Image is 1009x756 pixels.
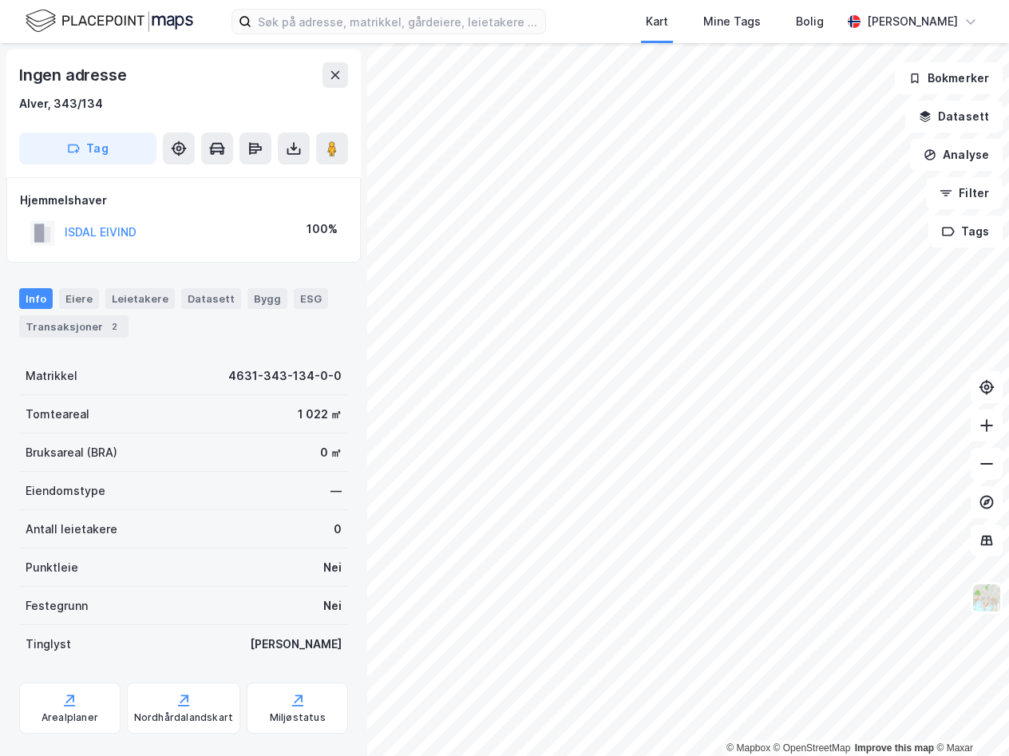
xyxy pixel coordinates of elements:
button: Tag [19,133,156,164]
img: logo.f888ab2527a4732fd821a326f86c7f29.svg [26,7,193,35]
div: Eiendomstype [26,481,105,501]
button: Bokmerker [895,62,1003,94]
div: Nei [323,596,342,615]
button: Filter [926,177,1003,209]
div: Nordhårdalandskart [134,711,234,724]
div: ESG [294,288,328,309]
div: Eiere [59,288,99,309]
div: [PERSON_NAME] [250,635,342,654]
div: 4631-343-134-0-0 [228,366,342,386]
div: Miljøstatus [270,711,326,724]
div: Hjemmelshaver [20,191,347,210]
div: 100% [307,220,338,239]
input: Søk på adresse, matrikkel, gårdeiere, leietakere eller personer [251,10,545,34]
div: Leietakere [105,288,175,309]
a: Improve this map [855,742,934,754]
div: Matrikkel [26,366,77,386]
div: Nei [323,558,342,577]
a: Mapbox [726,742,770,754]
div: Kontrollprogram for chat [929,679,1009,756]
div: Antall leietakere [26,520,117,539]
div: Tinglyst [26,635,71,654]
iframe: Chat Widget [929,679,1009,756]
div: Bruksareal (BRA) [26,443,117,462]
div: Info [19,288,53,309]
div: Arealplaner [42,711,98,724]
div: Ingen adresse [19,62,129,88]
img: Z [971,583,1002,613]
div: Bygg [247,288,287,309]
div: Kart [646,12,668,31]
div: 0 [334,520,342,539]
div: 1 022 ㎡ [298,405,342,424]
div: Mine Tags [703,12,761,31]
button: Datasett [905,101,1003,133]
div: [PERSON_NAME] [867,12,958,31]
button: Tags [928,216,1003,247]
div: 0 ㎡ [320,443,342,462]
button: Analyse [910,139,1003,171]
div: Alver, 343/134 [19,94,103,113]
a: OpenStreetMap [774,742,851,754]
div: — [330,481,342,501]
div: Festegrunn [26,596,88,615]
div: Tomteareal [26,405,89,424]
div: Transaksjoner [19,315,129,338]
div: 2 [106,319,122,334]
div: Datasett [181,288,241,309]
div: Bolig [796,12,824,31]
div: Punktleie [26,558,78,577]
